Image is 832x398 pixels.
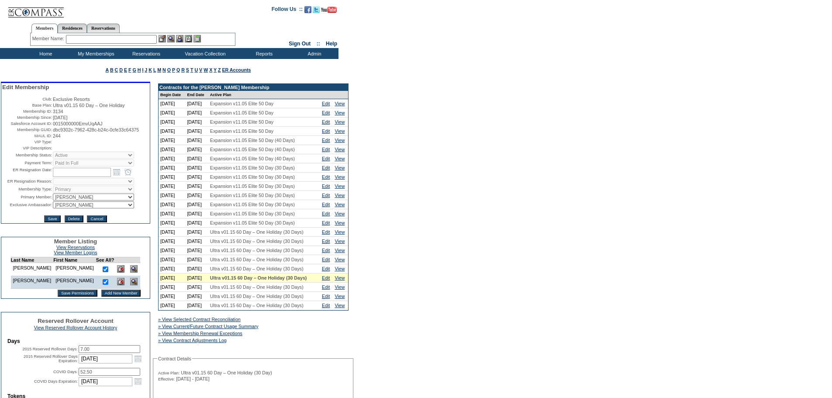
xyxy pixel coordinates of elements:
[53,121,103,126] span: 0015000000EmvUqAAJ
[123,167,133,177] a: Open the time view popup.
[322,156,330,161] a: Edit
[10,276,53,289] td: [PERSON_NAME]
[322,138,330,143] a: Edit
[167,67,171,73] a: O
[159,209,185,218] td: [DATE]
[185,127,208,136] td: [DATE]
[158,338,227,343] a: » View Contract Adjustments Log
[159,228,185,237] td: [DATE]
[10,257,53,263] td: Last Name
[185,99,208,108] td: [DATE]
[2,115,52,120] td: Membership Since:
[193,35,201,42] img: b_calculator.gif
[185,228,208,237] td: [DATE]
[2,159,52,166] td: Payment Term:
[185,163,208,173] td: [DATE]
[313,6,320,13] img: Follow us on Twitter
[2,201,52,208] td: Exclusive Ambassador:
[335,275,345,280] a: View
[2,109,52,114] td: Membership ID:
[159,255,185,264] td: [DATE]
[70,48,120,59] td: My Memberships
[153,67,156,73] a: L
[322,110,330,115] a: Edit
[159,108,185,118] td: [DATE]
[185,108,208,118] td: [DATE]
[322,119,330,125] a: Edit
[159,163,185,173] td: [DATE]
[157,67,161,73] a: M
[159,283,185,292] td: [DATE]
[335,156,345,161] a: View
[159,118,185,127] td: [DATE]
[210,239,304,244] span: Ultra v01.15 60 Day – One Holiday (30 Days)
[176,67,180,73] a: Q
[185,246,208,255] td: [DATE]
[210,101,273,106] span: Expansion v11.05 Elite 50 Day
[162,67,166,73] a: N
[101,290,141,297] input: Add New Member
[322,257,330,262] a: Edit
[210,174,295,180] span: Expansion v11.05 Elite 50 Day (30 Days)
[22,347,78,351] label: 2015 Reserved Rollover Days:
[133,354,143,363] a: Open the calendar popup.
[185,91,208,99] td: End Date
[117,278,124,285] img: Delete
[56,245,95,250] a: View Reservations
[2,84,49,90] span: Edit Membership
[185,136,208,145] td: [DATE]
[53,133,61,138] span: 244
[210,248,304,253] span: Ultra v01.15 60 Day – One Holiday (30 Days)
[317,41,320,47] span: ::
[185,154,208,163] td: [DATE]
[159,237,185,246] td: [DATE]
[272,5,303,16] td: Follow Us ::
[31,24,58,33] a: Members
[210,119,273,125] span: Expansion v11.05 Elite 50 Day
[322,101,330,106] a: Edit
[185,264,208,273] td: [DATE]
[335,128,345,134] a: View
[210,257,304,262] span: Ultra v01.15 60 Day – One Holiday (30 Days)
[53,115,68,120] span: [DATE]
[218,67,221,73] a: Z
[53,370,78,374] label: COVID Days:
[204,67,208,73] a: W
[322,128,330,134] a: Edit
[210,284,304,290] span: Ultra v01.15 60 Day – One Holiday (30 Days)
[159,182,185,191] td: [DATE]
[2,194,52,201] td: Primary Member:
[335,193,345,198] a: View
[2,178,52,185] td: ER Resignation Reason:
[335,248,345,253] a: View
[326,41,337,47] a: Help
[185,218,208,228] td: [DATE]
[210,110,273,115] span: Expansion v11.05 Elite 50 Day
[2,152,52,159] td: Membership Status:
[96,257,114,263] td: See All?
[2,127,52,132] td: Membership GUID:
[158,377,175,382] span: Effective:
[209,67,212,73] a: X
[335,266,345,271] a: View
[158,317,241,322] a: » View Selected Contract Reconciliation
[119,67,123,73] a: D
[159,145,185,154] td: [DATE]
[335,119,345,125] a: View
[335,202,345,207] a: View
[335,110,345,115] a: View
[87,24,120,33] a: Reservations
[120,48,170,59] td: Reservations
[130,265,138,273] img: View Dashboard
[115,67,118,73] a: C
[322,174,330,180] a: Edit
[335,211,345,216] a: View
[65,215,83,222] input: Delete
[322,284,330,290] a: Edit
[53,276,96,289] td: [PERSON_NAME]
[210,165,295,170] span: Expansion v11.05 Elite 50 Day (30 Days)
[322,147,330,152] a: Edit
[322,202,330,207] a: Edit
[159,84,348,91] td: Contracts for the [PERSON_NAME] Membership
[159,91,185,99] td: Begin Date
